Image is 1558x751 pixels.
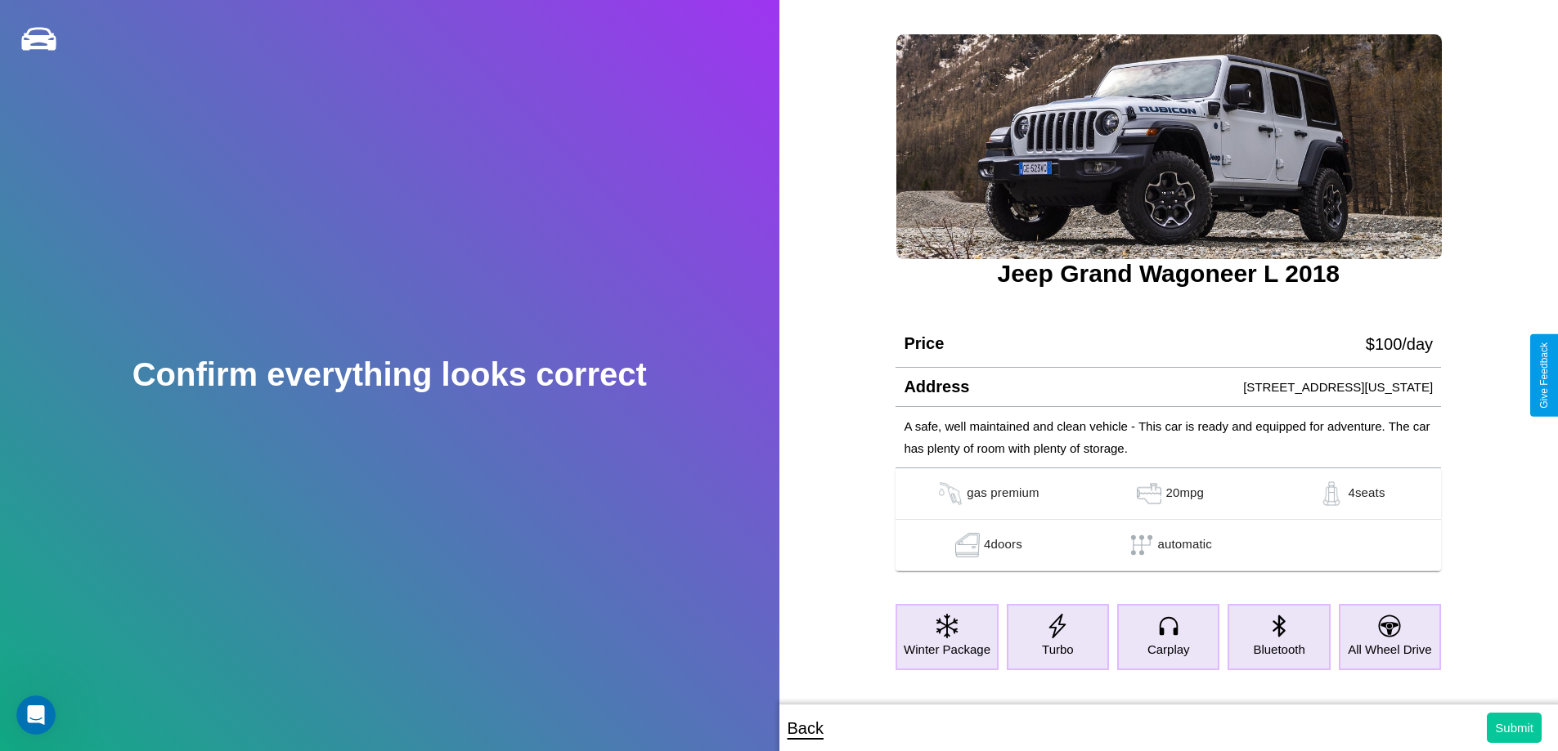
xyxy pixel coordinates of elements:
[896,468,1441,571] table: simple table
[904,378,969,396] h4: Address
[1348,638,1432,660] p: All Wheel Drive
[896,260,1441,288] h3: Jeep Grand Wagoneer L 2018
[1253,638,1304,660] p: Bluetooth
[1366,329,1433,359] p: $ 100 /day
[1042,638,1074,660] p: Turbo
[1133,481,1165,506] img: gas
[1348,481,1385,506] p: 4 seats
[1538,342,1550,409] div: Give Feedback
[951,533,984,557] img: gas
[1315,481,1348,506] img: gas
[967,481,1039,506] p: gas premium
[1147,638,1190,660] p: Carplay
[788,713,824,743] p: Back
[904,334,944,353] h4: Price
[132,356,647,393] h2: Confirm everything looks correct
[1487,713,1542,743] button: Submit
[1158,533,1212,557] p: automatic
[1243,376,1433,398] p: [STREET_ADDRESS][US_STATE]
[934,481,967,506] img: gas
[904,415,1433,459] p: A safe, well maintained and clean vehicle - This car is ready and equipped for adventure. The car...
[1165,481,1204,506] p: 20 mpg
[16,695,56,735] iframe: Intercom live chat
[904,638,990,660] p: Winter Package
[984,533,1022,557] p: 4 doors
